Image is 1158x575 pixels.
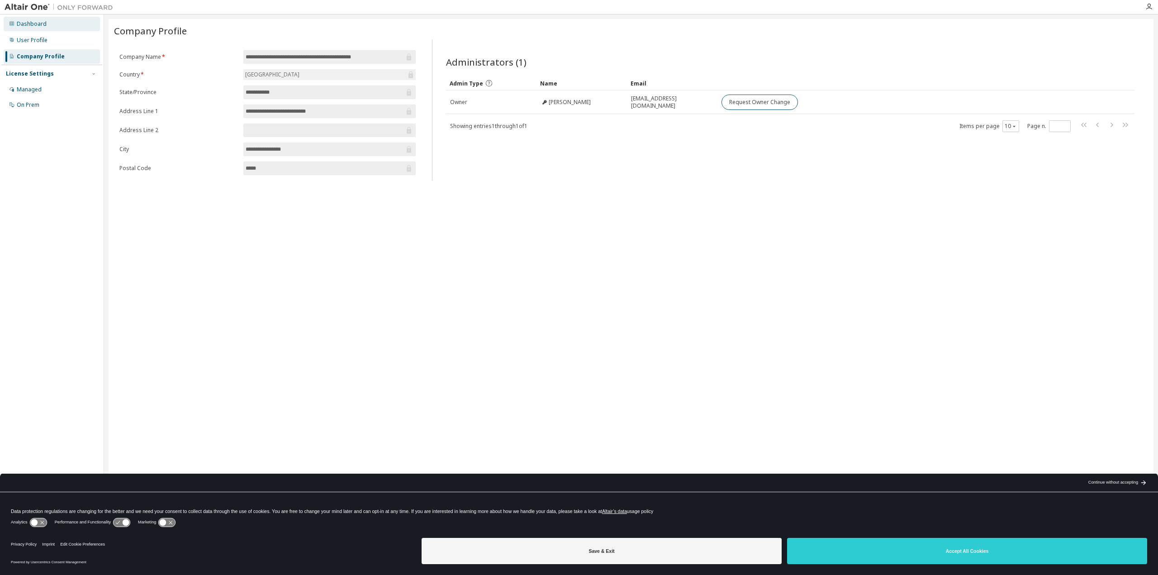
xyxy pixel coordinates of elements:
[450,122,527,130] span: Showing entries 1 through 1 of 1
[6,70,54,77] div: License Settings
[17,86,42,93] div: Managed
[119,71,238,78] label: Country
[631,95,713,109] span: [EMAIL_ADDRESS][DOMAIN_NAME]
[119,53,238,61] label: Company Name
[450,99,467,106] span: Owner
[119,165,238,172] label: Postal Code
[1027,120,1071,132] span: Page n.
[17,101,39,109] div: On Prem
[17,20,47,28] div: Dashboard
[631,76,714,90] div: Email
[721,95,798,110] button: Request Owner Change
[959,120,1019,132] span: Items per page
[446,56,527,68] span: Administrators (1)
[5,3,118,12] img: Altair One
[119,146,238,153] label: City
[114,24,187,37] span: Company Profile
[243,69,416,80] div: [GEOGRAPHIC_DATA]
[119,108,238,115] label: Address Line 1
[17,37,47,44] div: User Profile
[549,99,591,106] span: [PERSON_NAME]
[540,76,623,90] div: Name
[119,89,238,96] label: State/Province
[450,80,483,87] span: Admin Type
[244,70,301,80] div: [GEOGRAPHIC_DATA]
[17,53,65,60] div: Company Profile
[1005,123,1017,130] button: 10
[119,127,238,134] label: Address Line 2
